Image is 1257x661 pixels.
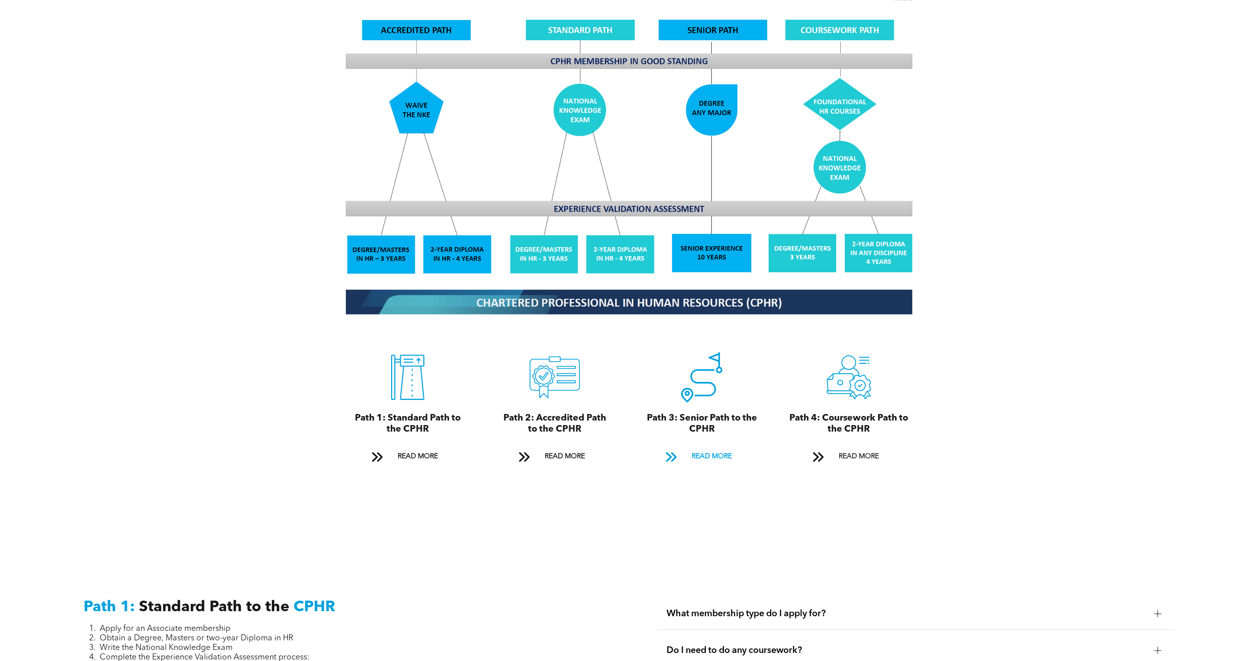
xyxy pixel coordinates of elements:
[541,447,588,466] span: READ MORE
[511,447,598,466] a: READ MORE
[355,414,461,434] span: Path 1: Standard Path to the CPHR
[503,414,606,434] span: Path 2: Accredited Path to the CPHR
[647,414,757,434] span: Path 3: Senior Path to the CPHR
[84,600,135,615] span: Path 1:
[394,447,441,466] span: READ MORE
[100,625,231,633] span: Apply for an Associate membership
[139,600,289,615] span: Standard Path to the
[100,644,233,652] span: Write the National Knowledge Exam
[835,447,882,466] span: READ MORE
[658,447,745,466] a: READ MORE
[364,447,451,466] a: READ MORE
[293,600,335,615] span: CPHR
[688,447,735,466] span: READ MORE
[789,414,908,434] span: Path 4: Coursework Path to the CPHR
[805,447,892,466] a: READ MORE
[667,645,1146,656] span: Do I need to do any coursework?
[667,608,1146,619] span: What membership type do I apply for?
[100,634,293,642] span: Obtain a Degree, Masters or two-year Diploma in HR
